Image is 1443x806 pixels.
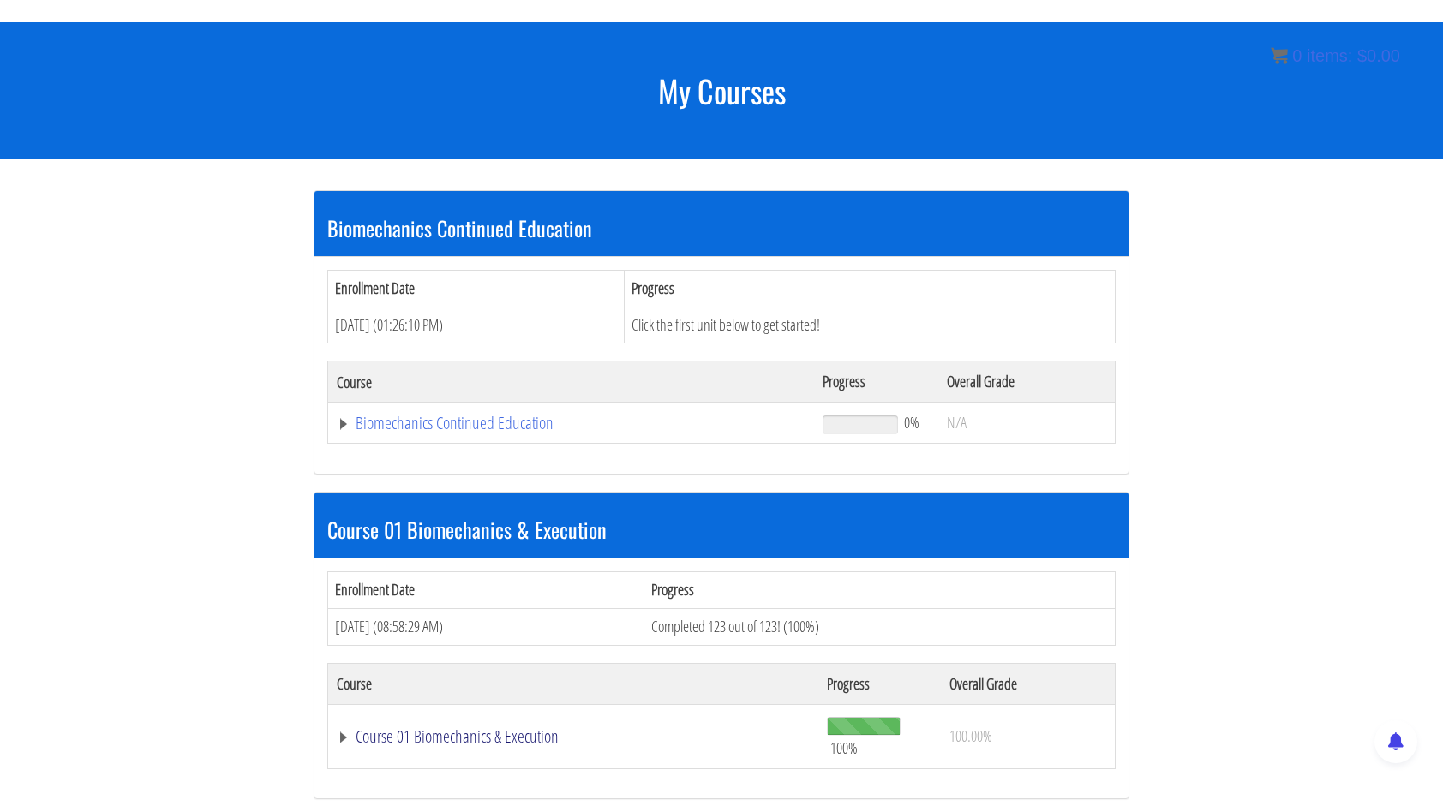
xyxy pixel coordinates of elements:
[830,738,858,757] span: 100%
[938,403,1115,444] td: N/A
[941,663,1116,704] th: Overall Grade
[1357,46,1367,65] span: $
[904,413,919,432] span: 0%
[1307,46,1352,65] span: items:
[327,217,1116,239] h3: Biomechanics Continued Education
[328,361,814,403] th: Course
[1357,46,1400,65] bdi: 0.00
[818,663,941,704] th: Progress
[644,608,1116,645] td: Completed 123 out of 123! (100%)
[1271,46,1400,65] a: 0 items: $0.00
[328,608,644,645] td: [DATE] (08:58:29 AM)
[337,728,810,745] a: Course 01 Biomechanics & Execution
[1292,46,1302,65] span: 0
[328,307,625,343] td: [DATE] (01:26:10 PM)
[941,704,1116,768] td: 100.00%
[938,361,1115,403] th: Overall Grade
[337,415,805,432] a: Biomechanics Continued Education
[624,270,1115,307] th: Progress
[327,518,1116,540] h3: Course 01 Biomechanics & Execution
[328,270,625,307] th: Enrollment Date
[1271,47,1288,64] img: icon11.png
[624,307,1115,343] td: Click the first unit below to get started!
[328,572,644,609] th: Enrollment Date
[328,663,818,704] th: Course
[644,572,1116,609] th: Progress
[814,361,938,403] th: Progress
